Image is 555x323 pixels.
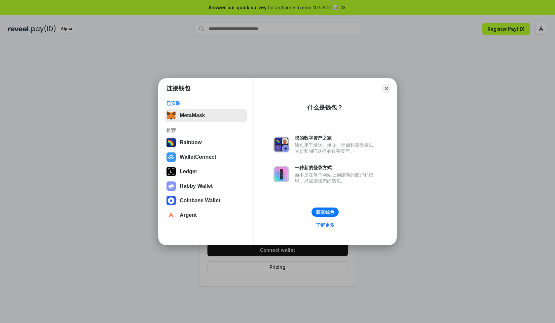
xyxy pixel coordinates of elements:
[165,136,247,149] button: Rainbow
[166,167,176,176] img: svg+xml,%3Csvg%20xmlns%3D%22http%3A%2F%2Fwww.w3.org%2F2000%2Fsvg%22%20width%3D%2228%22%20height%3...
[274,137,289,152] img: svg+xml,%3Csvg%20xmlns%3D%22http%3A%2F%2Fwww.w3.org%2F2000%2Fsvg%22%20fill%3D%22none%22%20viewBox...
[180,113,205,118] div: MetaMask
[382,84,391,93] button: Close
[166,100,245,106] div: 已安装
[165,194,247,207] button: Coinbase Wallet
[316,222,334,228] div: 了解更多
[165,209,247,222] button: Argent
[180,154,216,160] div: WalletConnect
[166,84,190,92] h1: 连接钱包
[180,183,213,189] div: Rabby Wallet
[166,196,176,205] img: svg+xml,%3Csvg%20width%3D%2228%22%20height%3D%2228%22%20viewBox%3D%220%200%2028%2028%22%20fill%3D...
[295,172,377,184] div: 而不是在每个网站上创建新的账户和密码，只需连接您的钱包。
[295,165,377,171] div: 一种新的登录方式
[312,221,338,229] a: 了解更多
[312,208,339,217] button: 获取钱包
[180,140,202,145] div: Rainbow
[166,181,176,191] img: svg+xml,%3Csvg%20xmlns%3D%22http%3A%2F%2Fwww.w3.org%2F2000%2Fsvg%22%20fill%3D%22none%22%20viewBox...
[166,111,176,120] img: svg+xml,%3Csvg%20fill%3D%22none%22%20height%3D%2233%22%20viewBox%3D%220%200%2035%2033%22%20width%...
[165,150,247,164] button: WalletConnect
[165,179,247,193] button: Rabby Wallet
[166,127,245,133] div: 推荐
[316,209,334,215] div: 获取钱包
[180,212,197,218] div: Argent
[295,135,377,141] div: 您的数字资产之家
[295,142,377,154] div: 钱包用于发送、接收、存储和显示像以太坊和NFT这样的数字资产。
[166,138,176,147] img: svg+xml,%3Csvg%20width%3D%22120%22%20height%3D%22120%22%20viewBox%3D%220%200%20120%20120%22%20fil...
[274,166,289,182] img: svg+xml,%3Csvg%20xmlns%3D%22http%3A%2F%2Fwww.w3.org%2F2000%2Fsvg%22%20fill%3D%22none%22%20viewBox...
[165,109,247,122] button: MetaMask
[166,152,176,162] img: svg+xml,%3Csvg%20width%3D%2228%22%20height%3D%2228%22%20viewBox%3D%220%200%2028%2028%22%20fill%3D...
[165,165,247,178] button: Ledger
[307,104,343,112] div: 什么是钱包？
[166,210,176,220] img: svg+xml,%3Csvg%20width%3D%2228%22%20height%3D%2228%22%20viewBox%3D%220%200%2028%2028%22%20fill%3D...
[180,169,197,175] div: Ledger
[180,198,220,204] div: Coinbase Wallet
